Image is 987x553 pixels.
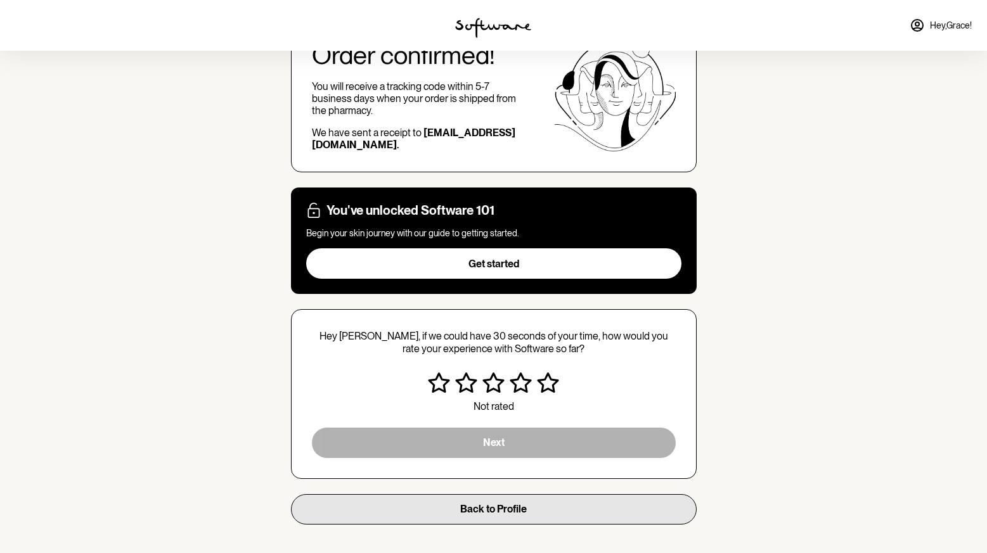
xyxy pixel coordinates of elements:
h2: Order confirmed! [312,40,529,70]
button: Very unsatisfied [425,370,453,395]
p: Not rated [425,400,562,412]
button: Back to Profile [291,494,697,524]
h5: You've unlocked Software 101 [326,203,494,218]
img: Software graphic [554,40,676,151]
p: Hey [PERSON_NAME], if we could have 30 seconds of your time, how would you rate your experience w... [312,330,676,354]
button: Get started [306,248,681,279]
span: Get started [468,258,519,270]
span: Hey, Grace ! [930,20,972,31]
button: Unsatisfied [453,370,480,395]
strong: [EMAIL_ADDRESS][DOMAIN_NAME] . [312,127,515,151]
p: You will receive a tracking code within 5-7 business days when your order is shipped from the pha... [312,80,529,117]
button: Next [312,428,676,458]
button: Neutral [480,370,507,395]
button: Satisfied [507,370,534,395]
a: Hey,Grace! [902,10,979,41]
img: software logo [455,18,531,38]
p: We have sent a receipt to [312,127,529,151]
span: Back to Profile [460,503,527,515]
p: Begin your skin journey with our guide to getting started. [306,228,681,239]
button: Very satisfied [534,370,562,395]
